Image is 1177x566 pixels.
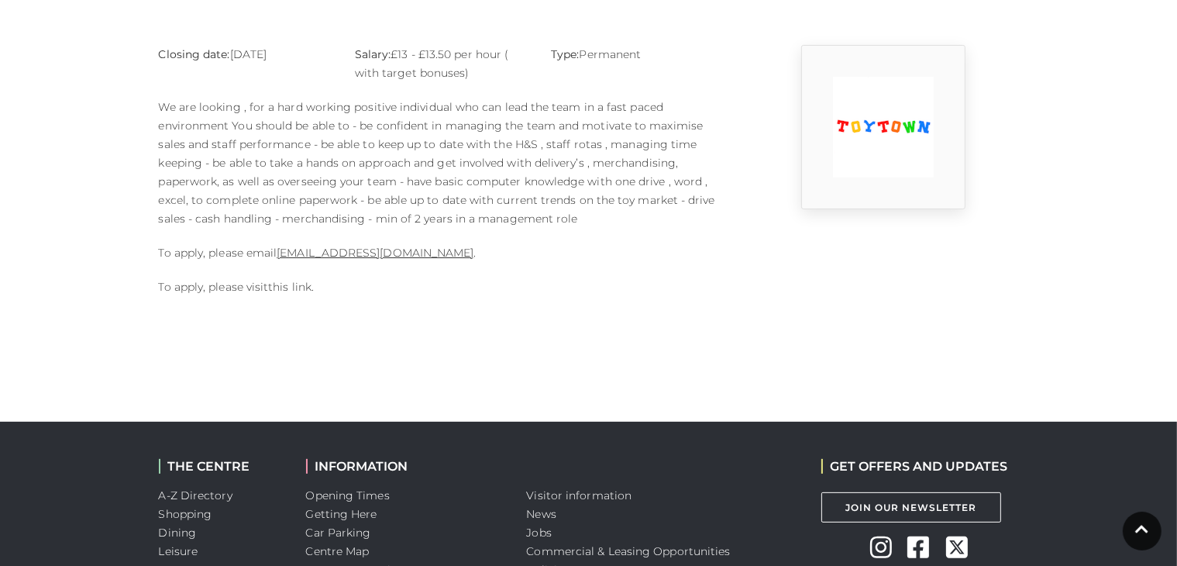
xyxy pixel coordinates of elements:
[527,507,556,521] a: News
[159,544,198,558] a: Leisure
[551,47,579,61] strong: Type:
[355,45,528,82] p: £13 - £13.50 per hour ( with target bonuses)
[355,47,391,61] strong: Salary:
[306,526,371,540] a: Car Parking
[821,459,1008,474] h2: GET OFFERS AND UPDATES
[833,77,934,178] img: IDTO_1753886849_ZDoX.png
[527,544,731,558] a: Commercial & Leasing Opportunities
[268,280,311,294] a: this link
[527,488,632,502] a: Visitor information
[306,544,370,558] a: Centre Map
[159,98,724,228] p: We are looking , for a hard working positive individual who can lead the team in a fast paced env...
[551,45,724,64] p: Permanent
[306,488,390,502] a: Opening Times
[159,47,230,61] strong: Closing date:
[159,243,724,262] p: To apply, please email .
[821,492,1001,523] a: Join Our Newsletter
[527,526,552,540] a: Jobs
[277,246,473,260] a: [EMAIL_ADDRESS][DOMAIN_NAME]
[159,459,283,474] h2: THE CENTRE
[306,507,377,521] a: Getting Here
[159,45,332,64] p: [DATE]
[159,488,232,502] a: A-Z Directory
[306,459,504,474] h2: INFORMATION
[159,278,724,296] p: To apply, please visit .
[159,526,197,540] a: Dining
[159,507,212,521] a: Shopping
